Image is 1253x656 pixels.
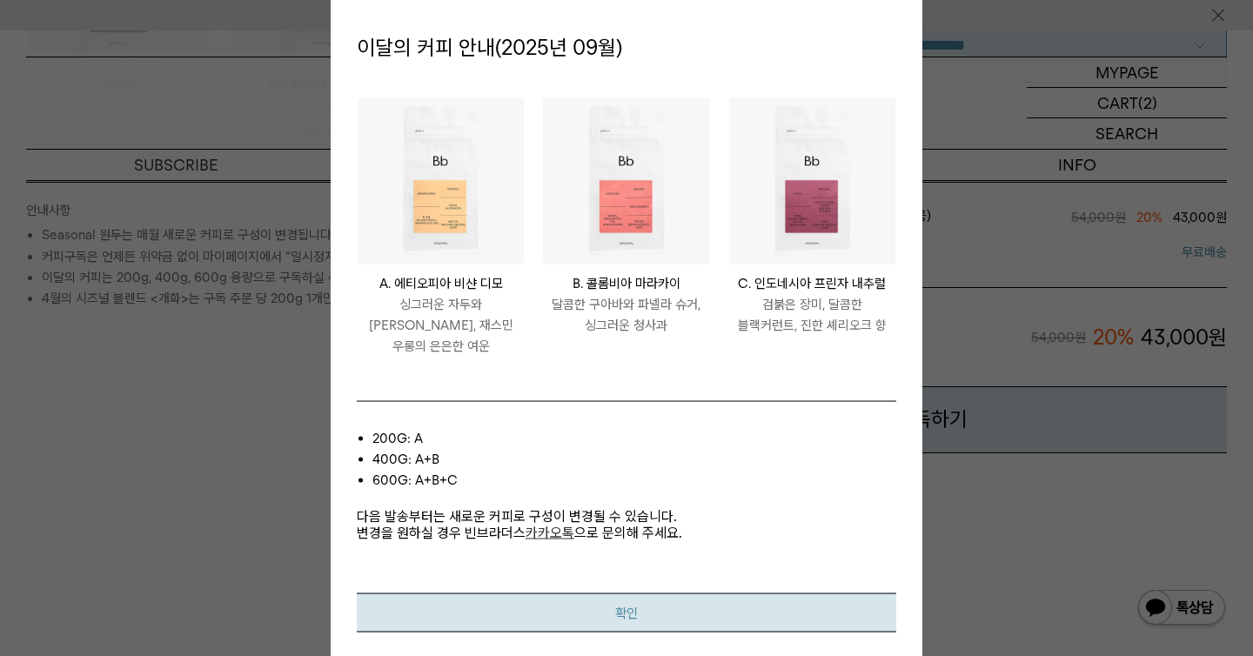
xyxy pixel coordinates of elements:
[372,448,896,469] li: 400g: A+B
[729,272,895,293] p: C. 인도네시아 프린자 내추럴
[372,427,896,448] li: 200g: A
[543,293,709,335] p: 달콤한 구아바와 파넬라 슈거, 싱그러운 청사과
[357,24,896,71] p: 이달의 커피 안내(2025년 09월)
[526,524,574,540] a: 카카오톡
[543,272,709,293] p: B. 콜롬비아 마라카이
[357,592,896,632] button: 확인
[357,490,896,540] p: 다음 발송부터는 새로운 커피로 구성이 변경될 수 있습니다. 변경을 원하실 경우 빈브라더스 으로 문의해 주세요.
[729,97,895,264] img: #285
[358,97,524,264] img: #285
[729,293,895,335] p: 검붉은 장미, 달콤한 블랙커런트, 진한 셰리오크 향
[372,469,896,490] li: 600g: A+B+C
[358,272,524,293] p: A. 에티오피아 비샨 디모
[543,97,709,264] img: #285
[358,293,524,356] p: 싱그러운 자두와 [PERSON_NAME], 재스민 우롱의 은은한 여운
